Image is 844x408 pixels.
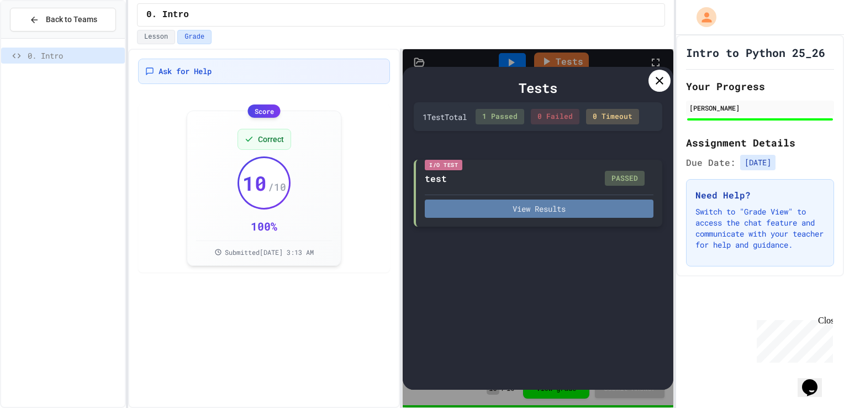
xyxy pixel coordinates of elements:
span: [DATE] [740,155,776,170]
span: Back to Teams [46,14,97,25]
div: [PERSON_NAME] [689,103,831,113]
h3: Need Help? [695,189,825,202]
button: Back to Teams [10,8,116,32]
iframe: chat widget [798,364,833,397]
button: Grade [177,30,212,44]
p: Switch to "Grade View" to access the chat feature and communicate with your teacher for help and ... [695,206,825,250]
div: test [425,172,447,185]
div: I/O Test [425,160,462,170]
button: Lesson [137,30,175,44]
span: 0. Intro [28,50,120,61]
span: Ask for Help [159,66,212,77]
span: 0. Intro [146,8,189,22]
div: 100 % [251,218,277,234]
div: 0 Timeout [586,109,639,124]
span: Due Date: [686,156,736,169]
div: My Account [685,4,719,30]
div: Score [248,104,281,118]
div: 1 Passed [476,109,524,124]
iframe: chat widget [752,316,833,363]
h1: Intro to Python 25_26 [686,45,825,60]
h2: Assignment Details [686,135,834,150]
div: Tests [414,78,662,98]
span: / 10 [268,179,286,195]
div: PASSED [605,171,645,186]
span: Submitted [DATE] 3:13 AM [225,248,314,257]
div: Chat with us now!Close [4,4,76,70]
div: 1 Test Total [423,111,467,123]
div: 0 Failed [531,109,579,124]
span: 10 [242,172,267,194]
span: Correct [258,134,284,145]
button: View Results [425,200,653,218]
h2: Your Progress [686,79,834,94]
